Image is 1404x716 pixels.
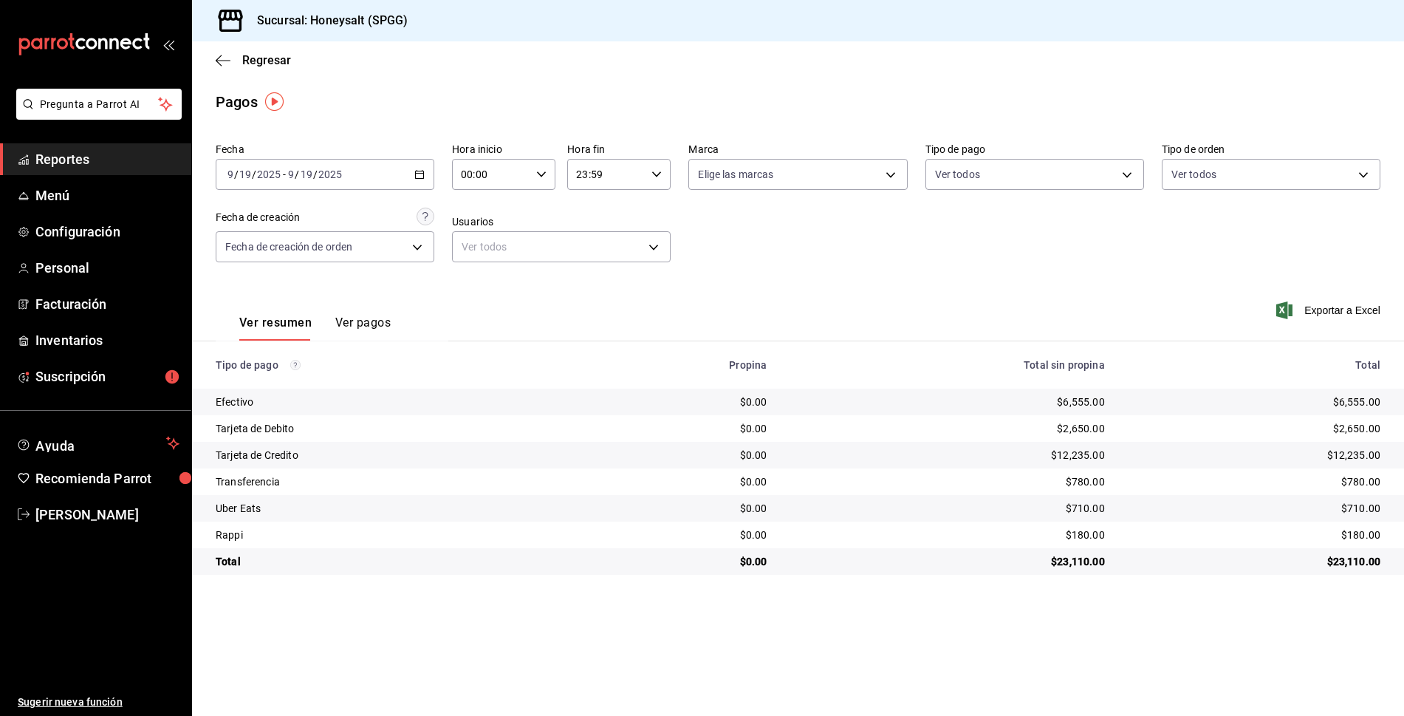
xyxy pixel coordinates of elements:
[1129,421,1380,436] div: $2,650.00
[567,144,671,154] label: Hora fin
[216,91,258,113] div: Pagos
[1129,528,1380,542] div: $180.00
[290,360,301,370] svg: Los pagos realizados con Pay y otras terminales son montos brutos.
[234,168,239,180] span: /
[10,107,182,123] a: Pregunta a Parrot AI
[452,231,671,262] div: Ver todos
[688,144,907,154] label: Marca
[216,474,569,489] div: Transferencia
[592,501,767,516] div: $0.00
[1129,395,1380,409] div: $6,555.00
[335,316,391,341] button: Ver pagos
[592,448,767,463] div: $0.00
[295,168,299,180] span: /
[1279,301,1380,319] button: Exportar a Excel
[790,501,1104,516] div: $710.00
[592,528,767,542] div: $0.00
[592,359,767,371] div: Propina
[1162,144,1380,154] label: Tipo de orden
[698,167,773,182] span: Elige las marcas
[35,149,179,169] span: Reportes
[35,258,179,278] span: Personal
[935,167,980,182] span: Ver todos
[790,448,1104,463] div: $12,235.00
[592,421,767,436] div: $0.00
[162,38,174,50] button: open_drawer_menu
[1129,501,1380,516] div: $710.00
[35,330,179,350] span: Inventarios
[790,421,1104,436] div: $2,650.00
[790,528,1104,542] div: $180.00
[35,434,160,452] span: Ayuda
[216,395,569,409] div: Efectivo
[35,468,179,488] span: Recomienda Parrot
[592,554,767,569] div: $0.00
[318,168,343,180] input: ----
[16,89,182,120] button: Pregunta a Parrot AI
[592,395,767,409] div: $0.00
[252,168,256,180] span: /
[245,12,408,30] h3: Sucursal: Honeysalt (SPGG)
[283,168,286,180] span: -
[35,222,179,242] span: Configuración
[35,505,179,525] span: [PERSON_NAME]
[265,92,284,111] img: Tooltip marker
[300,168,313,180] input: --
[40,97,159,112] span: Pregunta a Parrot AI
[35,185,179,205] span: Menú
[1129,554,1380,569] div: $23,110.00
[216,448,569,463] div: Tarjeta de Credito
[1129,448,1380,463] div: $12,235.00
[216,501,569,516] div: Uber Eats
[1129,474,1380,489] div: $780.00
[239,316,312,341] button: Ver resumen
[216,554,569,569] div: Total
[239,316,391,341] div: navigation tabs
[216,359,569,371] div: Tipo de pago
[287,168,295,180] input: --
[256,168,281,180] input: ----
[35,366,179,386] span: Suscripción
[592,474,767,489] div: $0.00
[1129,359,1380,371] div: Total
[925,144,1144,154] label: Tipo de pago
[242,53,291,67] span: Regresar
[227,168,234,180] input: --
[452,216,671,227] label: Usuarios
[216,421,569,436] div: Tarjeta de Debito
[216,144,434,154] label: Fecha
[1171,167,1216,182] span: Ver todos
[18,695,179,710] span: Sugerir nueva función
[216,210,300,225] div: Fecha de creación
[216,53,291,67] button: Regresar
[790,474,1104,489] div: $780.00
[35,294,179,314] span: Facturación
[313,168,318,180] span: /
[790,554,1104,569] div: $23,110.00
[216,528,569,542] div: Rappi
[452,144,555,154] label: Hora inicio
[239,168,252,180] input: --
[790,359,1104,371] div: Total sin propina
[790,395,1104,409] div: $6,555.00
[225,239,352,254] span: Fecha de creación de orden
